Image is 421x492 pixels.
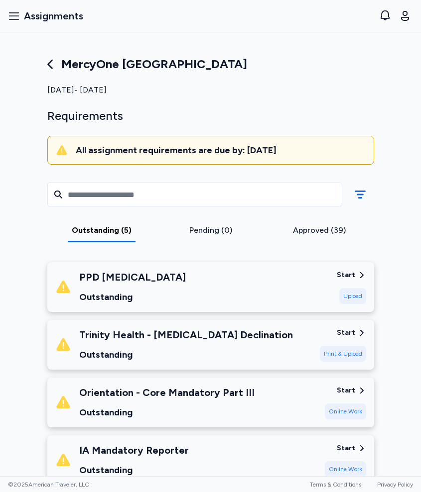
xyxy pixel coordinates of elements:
[337,443,355,453] div: Start
[337,328,355,338] div: Start
[337,386,355,395] div: Start
[337,270,355,280] div: Start
[320,346,366,362] div: Print & Upload
[160,224,261,236] div: Pending (0)
[269,224,370,236] div: Approved (39)
[79,328,293,342] div: Trinity Health - [MEDICAL_DATA] Declination
[4,5,87,27] button: Assignments
[76,144,366,156] div: All assignment requirements are due by: [DATE]
[8,481,89,489] span: © 2025 American Traveler, LLC
[47,108,374,124] div: Requirements
[24,9,83,23] span: Assignments
[79,348,293,362] div: Outstanding
[377,481,413,488] a: Privacy Policy
[310,481,361,488] a: Terms & Conditions
[47,56,374,72] div: MercyOne [GEOGRAPHIC_DATA]
[51,224,152,236] div: Outstanding (5)
[339,288,366,304] div: Upload
[325,461,366,477] div: Online Work
[325,403,366,419] div: Online Work
[79,463,189,477] div: Outstanding
[79,270,186,284] div: PPD [MEDICAL_DATA]
[47,84,374,96] div: [DATE] - [DATE]
[79,443,189,457] div: IA Mandatory Reporter
[79,405,255,419] div: Outstanding
[79,290,186,304] div: Outstanding
[79,386,255,399] div: Orientation - Core Mandatory Part III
